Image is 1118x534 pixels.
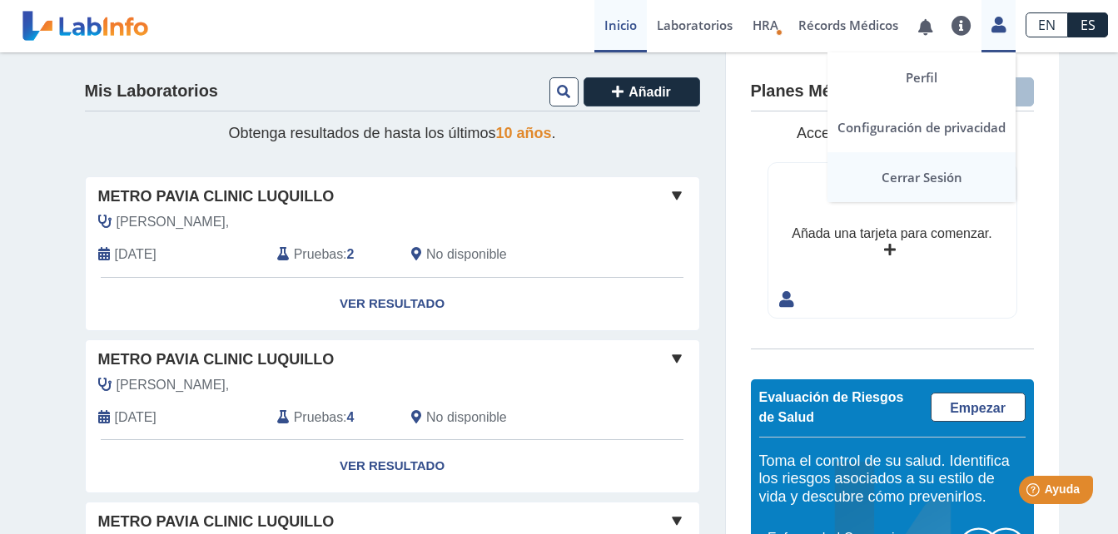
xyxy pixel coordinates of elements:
span: Metro Pavia Clinic Luquillo [98,185,335,208]
span: Pruebas [294,245,343,265]
span: Rivera Melendez, [117,375,230,395]
span: No disponible [426,245,507,265]
a: Empezar [931,393,1026,422]
b: 2 [347,247,355,261]
button: Añadir [584,77,700,106]
span: 2025-06-02 [115,408,157,428]
span: Accede y maneja sus planes [797,125,987,141]
b: 4 [347,410,355,424]
a: Configuración de privacidad [827,102,1016,152]
div: Añada una tarjeta para comenzar. [792,224,991,244]
span: HRA [753,17,778,33]
span: Metro Pavia Clinic Luquillo [98,349,335,371]
a: Perfil [827,52,1016,102]
span: 2025-09-02 [115,245,157,265]
span: No disponible [426,408,507,428]
a: EN [1026,12,1068,37]
h4: Planes Médicos [751,82,875,101]
span: Evaluación de Riesgos de Salud [759,390,904,424]
span: Pruebas [294,408,343,428]
span: 10 años [496,125,552,141]
span: Obtenga resultados de hasta los últimos . [228,125,555,141]
iframe: Help widget launcher [970,469,1100,516]
span: Rivera Melendez, [117,212,230,232]
a: Cerrar Sesión [827,152,1016,202]
a: Ver Resultado [86,278,699,330]
a: ES [1068,12,1108,37]
span: Añadir [629,85,671,99]
h4: Mis Laboratorios [85,82,218,101]
span: Metro Pavia Clinic Luquillo [98,511,335,533]
h5: Toma el control de su salud. Identifica los riesgos asociados a su estilo de vida y descubre cómo... [759,452,1026,507]
span: Empezar [950,401,1006,415]
div: : [265,408,399,428]
div: : [265,245,399,265]
a: Ver Resultado [86,440,699,492]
